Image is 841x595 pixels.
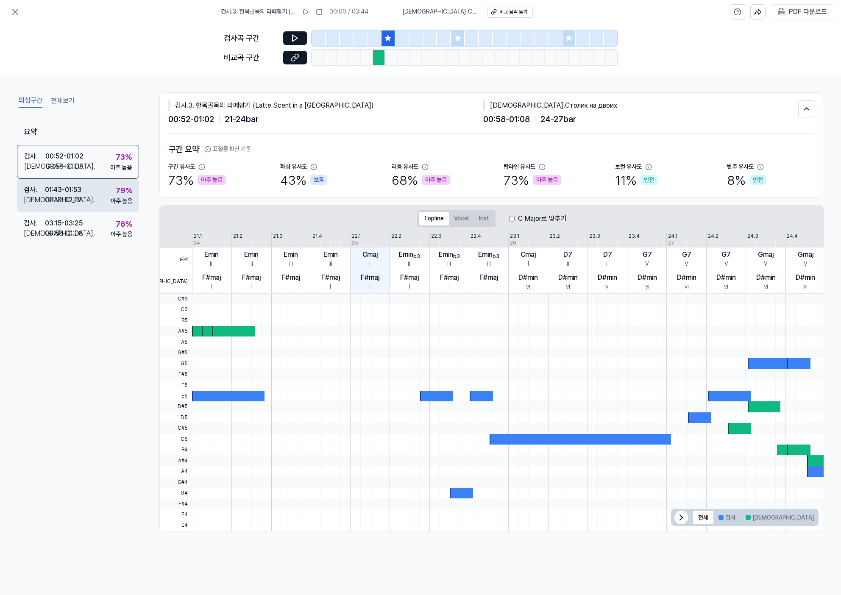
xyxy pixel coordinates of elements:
div: D#min [677,272,696,283]
span: A#4 [160,455,192,466]
div: ii [567,260,569,268]
div: V [764,260,768,268]
div: 79 % [116,185,132,197]
div: iii [487,260,491,268]
div: iii [289,260,293,268]
div: F#maj [202,272,221,283]
span: B5 [160,315,192,326]
span: F4 [160,509,192,520]
div: 아주 높음 [533,175,561,185]
span: 00:58 - 01:08 [483,112,530,126]
span: A#5 [160,326,192,336]
div: Emin [399,250,420,260]
div: F#maj [479,272,498,283]
div: iii [447,260,451,268]
div: D#min [558,272,578,283]
div: F#maj [321,272,340,283]
div: 00:00 / 03:44 [329,8,368,16]
div: V [645,260,649,268]
button: Vocal [449,212,474,225]
div: Emin [323,250,338,260]
span: A5 [160,336,192,347]
div: 21.3 [273,233,283,240]
div: 73 % [116,151,132,164]
div: Emin [244,250,259,260]
div: [DEMOGRAPHIC_DATA] . [24,161,45,172]
div: 아주 높음 [111,230,132,239]
div: 탑라인 유사도 [504,163,535,171]
div: 21.1 [194,233,202,240]
div: D#min [796,272,815,283]
button: Topline [419,212,449,225]
div: 21.4 [312,233,322,240]
div: vi [764,283,768,291]
div: V [724,260,728,268]
div: 화성 유사도 [280,163,307,171]
div: [DEMOGRAPHIC_DATA] . Столик на двоих [483,100,798,111]
div: G7 [721,250,731,260]
span: 00:52 - 01:02 [168,112,214,126]
span: F5 [160,380,192,390]
span: A4 [160,466,192,477]
div: 24 [194,239,200,247]
div: [DEMOGRAPHIC_DATA] . [24,228,45,239]
button: 표절률 판단 기준 [204,145,251,153]
div: D7 [563,250,572,260]
span: [DEMOGRAPHIC_DATA] [160,270,192,293]
div: 76 % [116,218,132,231]
div: G7 [682,250,691,260]
div: 73 % [504,171,561,189]
div: 02:13 - 02:22 [45,195,82,205]
div: D#min [518,272,538,283]
span: 검사 [160,248,192,271]
span: G5 [160,358,192,369]
div: 안전 [749,175,766,185]
div: V [804,260,808,268]
div: iii [210,260,214,268]
div: Cmaj [521,250,536,260]
button: PDF 다운로드 [776,5,829,19]
div: vi [724,283,728,291]
div: I [330,283,331,291]
button: [DEMOGRAPHIC_DATA] [741,511,819,524]
div: I [528,260,529,268]
div: 반주 유사도 [727,163,754,171]
button: 의심구간 [19,94,42,108]
div: 26 [510,239,516,247]
button: 비교 음악 듣기 [487,6,533,18]
span: E5 [160,391,192,401]
div: 검사 . [24,185,45,195]
div: 비교 음악 듣기 [499,8,527,16]
span: C#5 [160,423,192,434]
div: iii [329,260,332,268]
label: C Major로 맞추기 [518,214,567,224]
span: C5 [160,434,192,444]
div: Gmaj [798,250,813,260]
span: F#4 [160,498,192,509]
svg: help [734,8,741,16]
div: 00:52 - 01:02 [45,151,84,161]
div: Cmaj [362,250,378,260]
div: 22.4 [471,233,481,240]
button: 전체 [693,511,713,524]
div: 27 [668,239,674,247]
div: Emin [478,250,499,260]
div: I [211,283,212,291]
div: 요약 [17,120,139,145]
div: vi [645,283,649,291]
div: Emin [439,250,460,260]
div: iii [408,260,412,268]
div: [DEMOGRAPHIC_DATA] . [24,195,45,205]
div: I [369,260,370,268]
div: vi [566,283,570,291]
div: iii [249,260,253,268]
div: 21.2 [233,233,242,240]
div: 25 [352,239,358,247]
div: vi [605,283,610,291]
div: 24.4 [787,233,798,240]
div: 22.3 [431,233,442,240]
div: 73 % [168,171,226,189]
div: 03:15 - 03:25 [45,218,83,228]
span: G#4 [160,477,192,487]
